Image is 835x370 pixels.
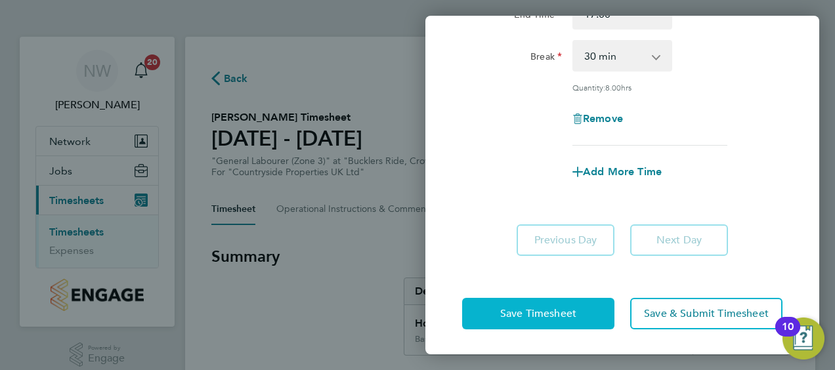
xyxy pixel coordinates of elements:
span: Add More Time [583,165,662,178]
div: Quantity: hrs [572,82,727,92]
span: 8.00 [605,82,621,92]
span: Save Timesheet [500,307,576,320]
span: Remove [583,112,623,125]
label: End Time [514,9,562,24]
span: Save & Submit Timesheet [644,307,769,320]
button: Remove [572,113,623,124]
button: Add More Time [572,167,662,177]
button: Save Timesheet [462,298,614,329]
button: Save & Submit Timesheet [630,298,782,329]
label: Break [530,51,562,66]
button: Open Resource Center, 10 new notifications [782,318,824,360]
div: 10 [782,327,794,344]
